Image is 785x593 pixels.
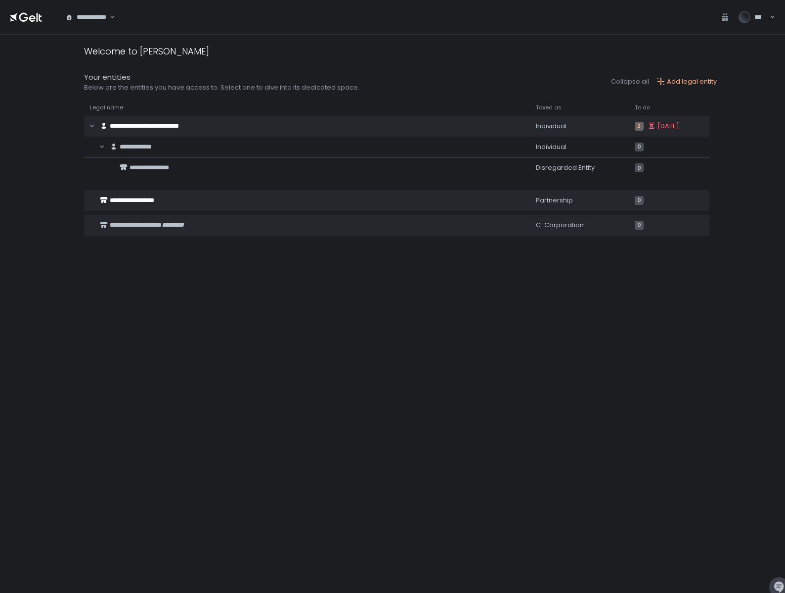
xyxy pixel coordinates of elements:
div: Search for option [59,7,115,28]
span: Taxed as [536,104,562,111]
input: Search for option [108,12,109,22]
div: Partnership [536,196,623,205]
span: 0 [635,196,644,205]
span: 0 [635,143,644,151]
div: C-Corporation [536,221,623,230]
button: Add legal entity [657,77,717,86]
span: 0 [635,163,644,172]
span: [DATE] [657,122,679,131]
span: Legal name [90,104,123,111]
span: 2 [635,122,644,131]
div: Individual [536,143,623,151]
div: Below are the entities you have access to. Select one to dive into its dedicated space. [84,83,359,92]
div: Individual [536,122,623,131]
span: 0 [635,221,644,230]
button: Collapse all [611,77,649,86]
span: To do [635,104,650,111]
div: Disregarded Entity [536,163,623,172]
div: Your entities [84,72,359,83]
div: Welcome to [PERSON_NAME] [84,45,209,58]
